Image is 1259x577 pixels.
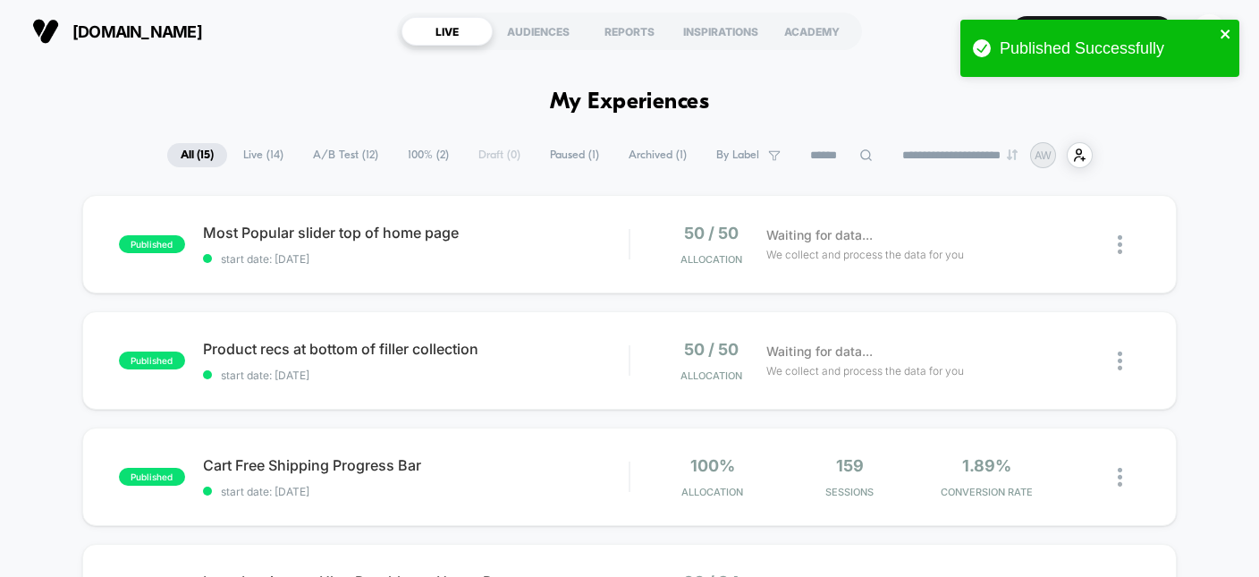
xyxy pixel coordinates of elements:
[766,362,964,379] span: We collect and process the data for you
[690,456,735,475] span: 100%
[203,252,629,266] span: start date: [DATE]
[119,352,185,369] span: published
[203,224,629,242] span: Most Popular slider top of home page
[1035,148,1052,162] p: AW
[27,17,207,46] button: [DOMAIN_NAME]
[923,486,1052,498] span: CONVERSION RATE
[550,89,710,115] h1: My Experiences
[1118,468,1122,487] img: close
[203,340,629,358] span: Product recs at bottom of filler collection
[537,143,613,167] span: Paused ( 1 )
[203,456,629,474] span: Cart Free Shipping Progress Bar
[32,18,59,45] img: Visually logo
[785,486,914,498] span: Sessions
[766,246,964,263] span: We collect and process the data for you
[203,485,629,498] span: start date: [DATE]
[836,456,864,475] span: 159
[680,369,742,382] span: Allocation
[394,143,462,167] span: 100% ( 2 )
[684,224,739,242] span: 50 / 50
[1118,352,1122,370] img: close
[167,143,227,167] span: All ( 15 )
[681,486,743,498] span: Allocation
[230,143,297,167] span: Live ( 14 )
[962,456,1011,475] span: 1.89%
[716,148,759,162] span: By Label
[1187,13,1232,50] button: AW
[493,17,584,46] div: AUDIENCES
[119,468,185,486] span: published
[1118,235,1122,254] img: close
[684,340,739,359] span: 50 / 50
[766,342,873,361] span: Waiting for data...
[119,235,185,253] span: published
[1192,14,1227,49] div: AW
[675,17,766,46] div: INSPIRATIONS
[584,17,675,46] div: REPORTS
[203,369,629,382] span: start date: [DATE]
[1007,149,1018,160] img: end
[300,143,392,167] span: A/B Test ( 12 )
[615,143,700,167] span: Archived ( 1 )
[766,225,873,245] span: Waiting for data...
[766,17,858,46] div: ACADEMY
[1000,39,1214,58] div: Published Successfully
[1220,27,1232,44] button: close
[401,17,493,46] div: LIVE
[72,22,202,41] span: [DOMAIN_NAME]
[680,253,742,266] span: Allocation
